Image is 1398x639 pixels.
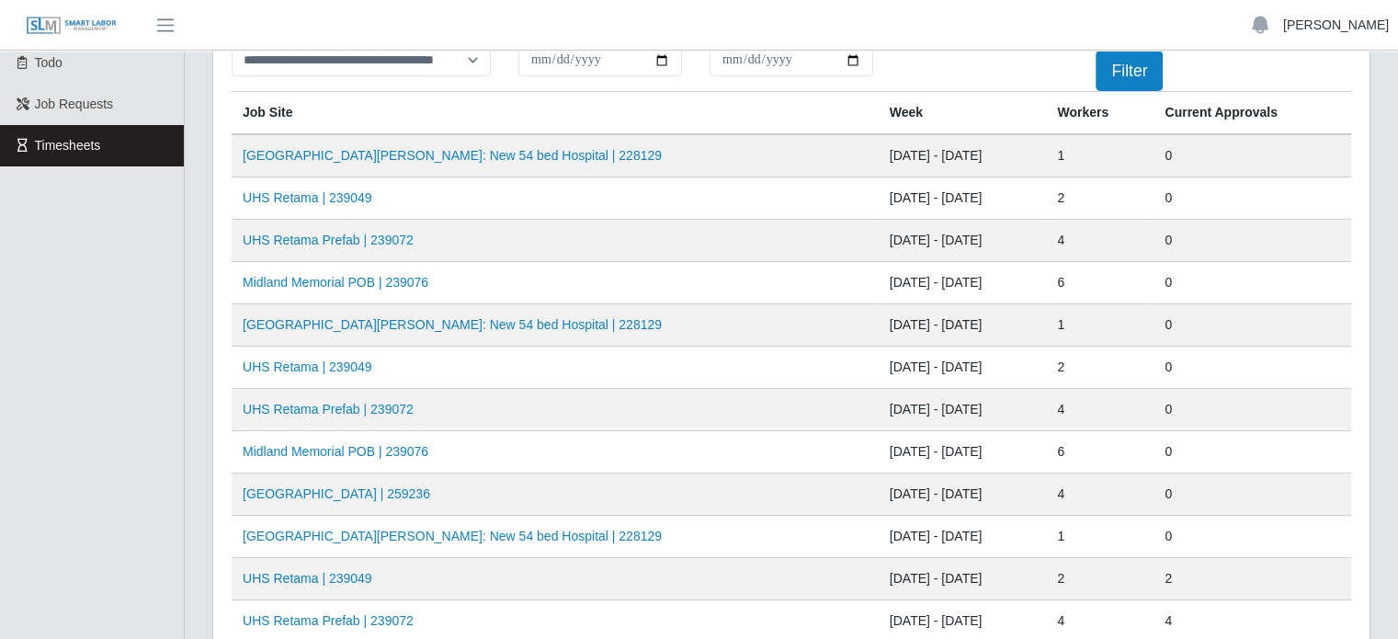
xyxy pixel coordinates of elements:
td: 2 [1154,558,1351,600]
td: 1 [1046,516,1154,558]
td: [DATE] - [DATE] [879,220,1047,262]
th: Week [879,92,1047,135]
td: 0 [1154,516,1351,558]
td: 0 [1154,134,1351,177]
td: 0 [1154,177,1351,220]
td: [DATE] - [DATE] [879,431,1047,474]
td: 0 [1154,474,1351,516]
a: Midland Memorial POB | 239076 [243,275,428,290]
td: [DATE] - [DATE] [879,347,1047,389]
td: 2 [1046,558,1154,600]
td: [DATE] - [DATE] [879,262,1047,304]
td: 6 [1046,431,1154,474]
td: 2 [1046,347,1154,389]
td: 0 [1154,431,1351,474]
td: 2 [1046,177,1154,220]
td: 0 [1154,220,1351,262]
td: 4 [1046,474,1154,516]
td: [DATE] - [DATE] [879,558,1047,600]
td: 4 [1046,389,1154,431]
a: UHS Retama | 239049 [243,190,372,205]
a: UHS Retama Prefab | 239072 [243,233,414,247]
td: [DATE] - [DATE] [879,516,1047,558]
td: 0 [1154,389,1351,431]
td: [DATE] - [DATE] [879,474,1047,516]
a: [GEOGRAPHIC_DATA][PERSON_NAME]: New 54 bed Hospital | 228129 [243,317,662,332]
td: [DATE] - [DATE] [879,389,1047,431]
td: 4 [1046,220,1154,262]
a: [GEOGRAPHIC_DATA][PERSON_NAME]: New 54 bed Hospital | 228129 [243,148,662,163]
td: 0 [1154,304,1351,347]
span: Job Requests [35,97,114,111]
span: Todo [35,55,63,70]
th: Workers [1046,92,1154,135]
td: [DATE] - [DATE] [879,134,1047,177]
a: UHS Retama Prefab | 239072 [243,402,414,416]
span: Timesheets [35,138,101,153]
td: 0 [1154,347,1351,389]
td: 1 [1046,304,1154,347]
th: Current Approvals [1154,92,1351,135]
td: 0 [1154,262,1351,304]
td: [DATE] - [DATE] [879,177,1047,220]
a: [GEOGRAPHIC_DATA] | 259236 [243,486,430,501]
a: Midland Memorial POB | 239076 [243,444,428,459]
td: [DATE] - [DATE] [879,304,1047,347]
a: [GEOGRAPHIC_DATA][PERSON_NAME]: New 54 bed Hospital | 228129 [243,529,662,543]
a: [PERSON_NAME] [1283,16,1389,35]
a: UHS Retama | 239049 [243,359,372,374]
button: Filter [1096,51,1163,91]
a: UHS Retama Prefab | 239072 [243,613,414,628]
td: 1 [1046,134,1154,177]
td: 6 [1046,262,1154,304]
a: UHS Retama | 239049 [243,571,372,586]
th: job site [232,92,879,135]
img: SLM Logo [26,16,118,36]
